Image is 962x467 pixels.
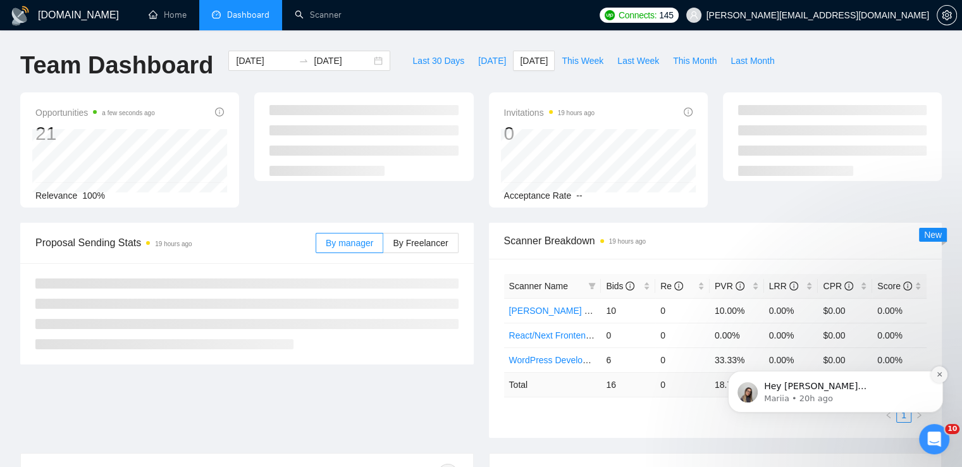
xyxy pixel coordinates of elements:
[724,51,781,71] button: Last Month
[903,282,912,290] span: info-circle
[149,9,187,20] a: homeHome
[35,190,77,201] span: Relevance
[35,235,316,251] span: Proposal Sending Stats
[655,323,710,347] td: 0
[215,108,224,116] span: info-circle
[588,282,596,290] span: filter
[35,121,155,146] div: 21
[509,281,568,291] span: Scanner Name
[295,9,342,20] a: searchScanner
[55,89,218,102] p: Hey [PERSON_NAME][EMAIL_ADDRESS][DOMAIN_NAME], Looks like your Upwork agency Resolute Solutions r...
[601,298,655,323] td: 10
[655,298,710,323] td: 0
[684,108,693,116] span: info-circle
[937,10,956,20] span: setting
[222,75,238,92] button: Dismiss notification
[55,102,218,113] p: Message from Mariia, sent 20h ago
[674,282,683,290] span: info-circle
[617,54,659,68] span: Last Week
[412,54,464,68] span: Last 30 Days
[212,10,221,19] span: dashboard
[659,8,673,22] span: 145
[504,372,601,397] td: Total
[919,424,949,454] iframe: Intercom live chat
[601,372,655,397] td: 16
[945,424,959,434] span: 10
[937,10,957,20] a: setting
[299,56,309,66] span: swap-right
[736,282,744,290] span: info-circle
[586,277,598,296] span: filter
[10,6,30,26] img: logo
[619,8,657,22] span: Connects:
[606,281,634,291] span: Bids
[227,9,269,20] span: Dashboard
[562,54,603,68] span: This Week
[789,282,798,290] span: info-circle
[660,281,683,291] span: Re
[155,240,192,247] time: 19 hours ago
[19,80,234,121] div: message notification from Mariia, 20h ago. Hey shalini@resolutesolutions.in, Looks like your Upwo...
[504,233,927,249] span: Scanner Breakdown
[601,323,655,347] td: 0
[709,291,962,433] iframe: Intercom notifications message
[471,51,513,71] button: [DATE]
[655,372,710,397] td: 0
[504,190,572,201] span: Acceptance Rate
[823,281,853,291] span: CPR
[35,105,155,120] span: Opportunities
[478,54,506,68] span: [DATE]
[689,11,698,20] span: user
[393,238,448,248] span: By Freelancer
[326,238,373,248] span: By manager
[655,347,710,372] td: 0
[626,282,634,290] span: info-circle
[555,51,610,71] button: This Week
[924,230,942,240] span: New
[509,355,607,365] a: WordPress Development
[576,190,582,201] span: --
[314,54,371,68] input: End date
[666,51,724,71] button: This Month
[731,54,774,68] span: Last Month
[877,281,911,291] span: Score
[20,51,213,80] h1: Team Dashboard
[558,109,595,116] time: 19 hours ago
[28,91,49,111] img: Profile image for Mariia
[513,51,555,71] button: [DATE]
[509,306,637,316] a: [PERSON_NAME] Development
[673,54,717,68] span: This Month
[715,281,744,291] span: PVR
[844,282,853,290] span: info-circle
[236,54,293,68] input: Start date
[609,238,646,245] time: 19 hours ago
[937,5,957,25] button: setting
[610,51,666,71] button: Last Week
[509,330,609,340] a: React/Next Frontend Dev
[520,54,548,68] span: [DATE]
[769,281,798,291] span: LRR
[504,105,595,120] span: Invitations
[601,347,655,372] td: 6
[405,51,471,71] button: Last 30 Days
[82,190,105,201] span: 100%
[605,10,615,20] img: upwork-logo.png
[504,121,595,146] div: 0
[299,56,309,66] span: to
[102,109,154,116] time: a few seconds ago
